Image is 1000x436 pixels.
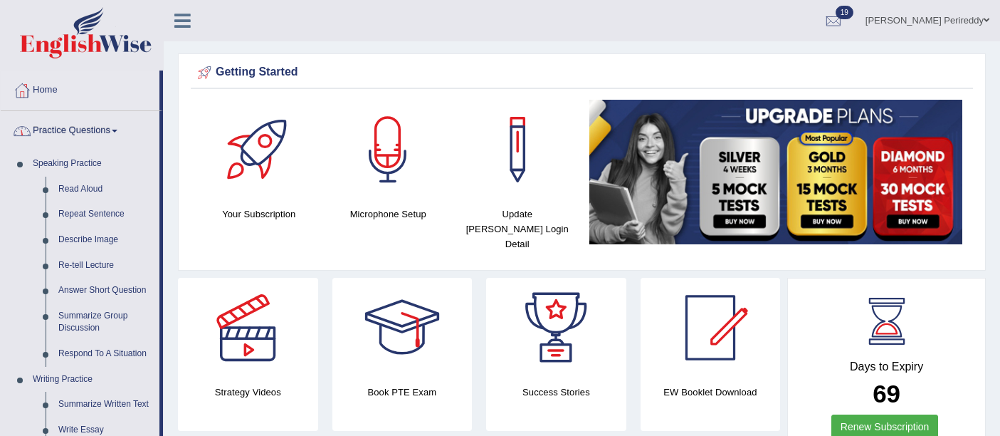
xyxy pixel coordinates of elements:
img: small5.jpg [589,100,963,244]
a: Repeat Sentence [52,202,159,227]
a: Writing Practice [26,367,159,393]
h4: Book PTE Exam [332,385,473,400]
a: Practice Questions [1,111,159,147]
a: Respond To A Situation [52,341,159,367]
div: Getting Started [194,62,969,83]
h4: Success Stories [486,385,626,400]
a: Describe Image [52,227,159,253]
a: Home [1,71,159,106]
a: Summarize Written Text [52,392,159,417]
h4: Days to Expiry [804,360,969,373]
a: Answer Short Question [52,278,159,303]
h4: EW Booklet Download [641,385,781,400]
h4: Microphone Setup [331,207,446,222]
b: 69 [873,380,900,408]
a: Re-tell Lecture [52,253,159,279]
h4: Update [PERSON_NAME] Login Detail [460,207,575,251]
a: Speaking Practice [26,151,159,177]
a: Read Aloud [52,177,159,202]
span: 19 [836,6,853,19]
h4: Strategy Videos [178,385,318,400]
a: Summarize Group Discussion [52,303,159,341]
h4: Your Subscription [201,207,317,222]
